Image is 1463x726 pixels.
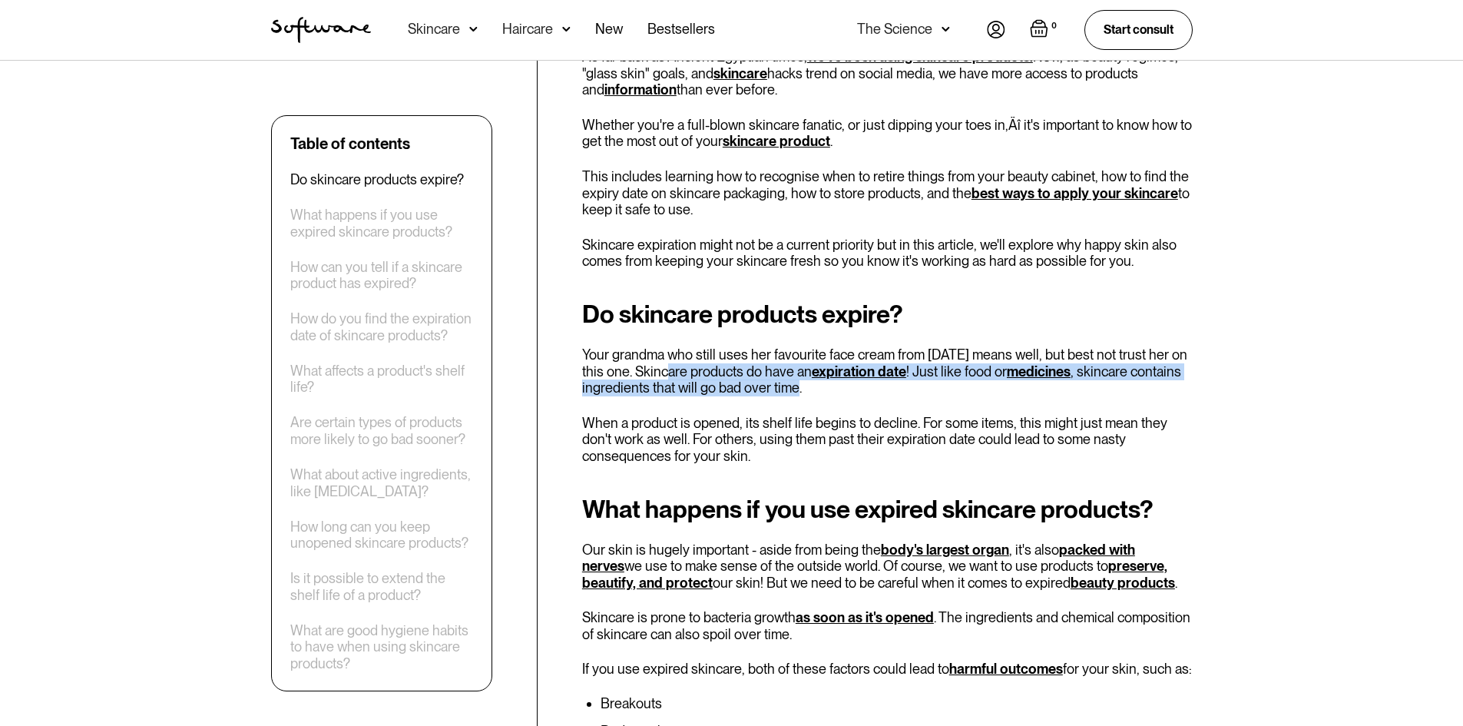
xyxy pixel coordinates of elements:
p: Skincare is prone to bacteria growth . The ingredients and chemical composition of skincare can a... [582,609,1193,642]
a: What are good hygiene habits to have when using skincare products? [290,622,473,672]
div: Table of contents [290,134,410,153]
a: Start consult [1084,10,1193,49]
a: information [604,81,677,98]
a: harmful outcomes [949,661,1063,677]
div: The Science [857,22,932,37]
p: Our skin is hugely important - aside from being the , it's also we use to make sense of the outsi... [582,542,1193,592]
p: As far back as Ancient Egyptian times, Now, as beauty regimes, "glass skin" goals, and hacks tren... [582,48,1193,98]
h2: What happens if you use expired skincare products? [582,496,1193,523]
a: How long can you keep unopened skincare products? [290,519,473,552]
div: Skincare [408,22,460,37]
p: If you use expired skincare, both of these factors could lead to for your skin, such as: [582,661,1193,678]
a: Open empty cart [1030,19,1060,41]
a: as soon as it's opened [796,609,934,625]
p: When a product is opened, its shelf life begins to decline. For some items, this might just mean ... [582,415,1193,465]
a: home [271,17,371,43]
a: Is it possible to extend the shelf life of a product? [290,570,473,603]
a: body's largest organ [881,542,1009,558]
img: arrow down [942,22,950,37]
a: medicines [1007,363,1071,380]
p: Your grandma who still uses her favourite face cream from [DATE] means well, but best not trust h... [582,346,1193,396]
img: arrow down [562,22,571,37]
a: skincare product [723,133,830,149]
a: beauty products [1071,575,1175,591]
a: preserve, beautify, and protect [582,558,1167,591]
a: How can you tell if a skincare product has expired? [290,259,473,292]
a: expiration date [812,363,906,380]
img: arrow down [469,22,478,37]
a: skincare [713,65,767,81]
img: Software Logo [271,17,371,43]
a: packed with nerves [582,542,1135,575]
h2: Do skincare products expire? [582,300,1193,328]
a: Are certain types of products more likely to go bad sooner? [290,414,473,447]
p: Skincare expiration might not be a current priority but in this article, we'll explore why happy ... [582,237,1193,270]
a: best ways to apply your skincare [971,185,1178,201]
div: Haircare [502,22,553,37]
p: Whether you're a full-blown skincare fanatic, or just dipping your toes in‚Äî it's important to k... [582,117,1193,150]
p: This includes learning how to recognise when to retire things from your beauty cabinet, how to fi... [582,168,1193,218]
a: How do you find the expiration date of skincare products? [290,310,473,343]
a: What about active ingredients, like [MEDICAL_DATA]? [290,466,473,499]
div: 0 [1048,19,1060,33]
a: Do skincare products expire? [290,171,464,188]
li: Breakouts [601,696,1193,711]
a: What happens if you use expired skincare products? [290,207,473,240]
a: What affects a product's shelf life? [290,363,473,396]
